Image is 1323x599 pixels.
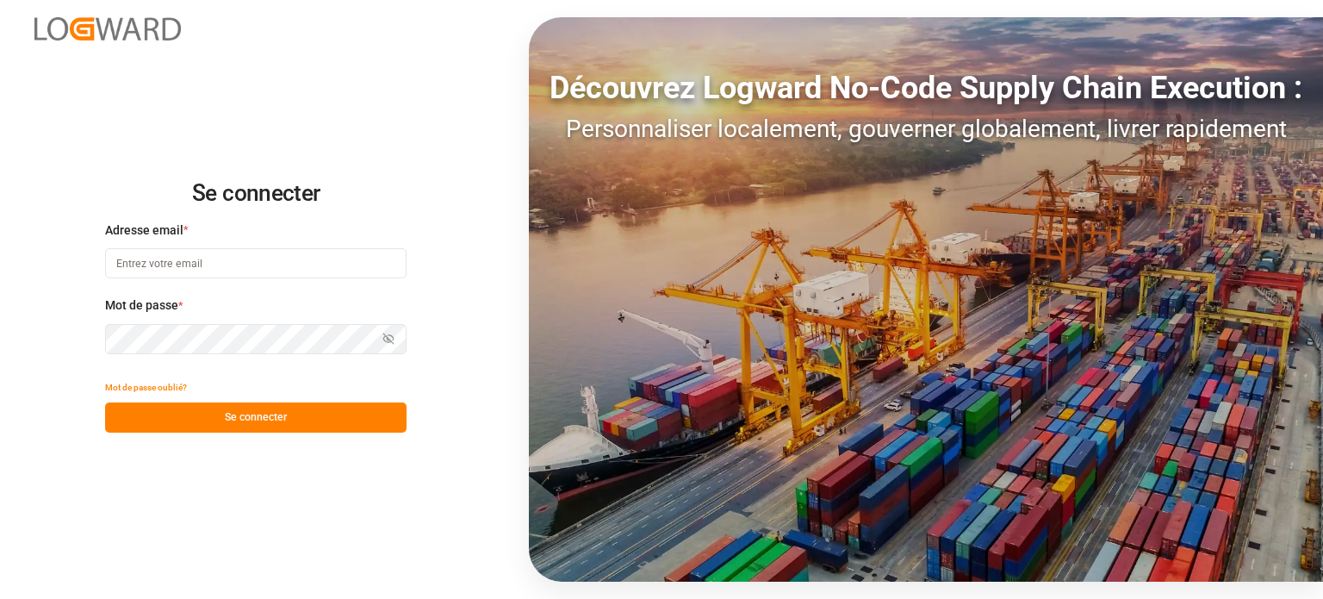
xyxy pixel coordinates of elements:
[566,115,1287,143] font: Personnaliser localement, gouverner globalement, livrer rapidement
[225,411,287,423] font: Se connecter
[550,70,1302,106] font: Découvrez Logward No-Code Supply Chain Execution :
[105,372,187,402] button: Mot de passe oublié?
[105,298,178,312] font: Mot de passe
[105,223,183,237] font: Adresse email
[105,383,187,392] font: Mot de passe oublié?
[105,402,407,433] button: Se connecter
[34,17,181,41] img: Logward_new_orange.png
[192,180,320,206] font: Se connecter
[105,248,407,278] input: Entrez votre email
